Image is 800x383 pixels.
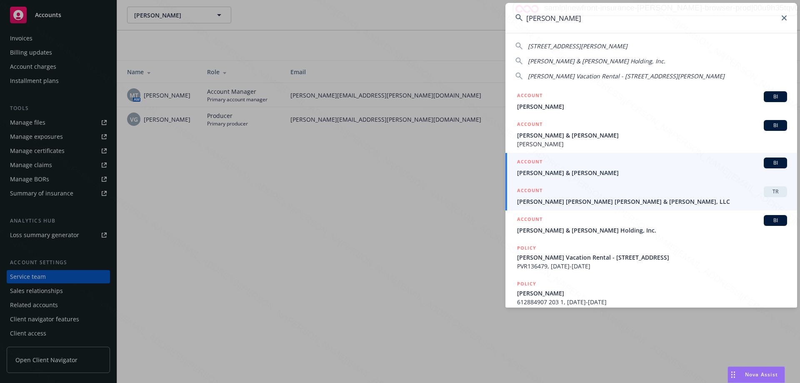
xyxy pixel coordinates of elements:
[505,275,797,311] a: POLICY[PERSON_NAME]612884907 203 1, [DATE]-[DATE]
[517,120,542,130] h5: ACCOUNT
[517,131,787,140] span: [PERSON_NAME] & [PERSON_NAME]
[505,153,797,182] a: ACCOUNTBI[PERSON_NAME] & [PERSON_NAME]
[505,115,797,153] a: ACCOUNTBI[PERSON_NAME] & [PERSON_NAME][PERSON_NAME]
[517,158,542,168] h5: ACCOUNT
[505,3,797,33] input: Search...
[728,367,738,383] div: Drag to move
[517,244,536,252] h5: POLICY
[517,226,787,235] span: [PERSON_NAME] & [PERSON_NAME] Holding, Inc.
[727,366,785,383] button: Nova Assist
[517,253,787,262] span: [PERSON_NAME] Vacation Rental - [STREET_ADDRESS]
[517,168,787,177] span: [PERSON_NAME] & [PERSON_NAME]
[528,57,665,65] span: [PERSON_NAME] & [PERSON_NAME] Holding, Inc.
[517,298,787,306] span: 612884907 203 1, [DATE]-[DATE]
[517,262,787,270] span: PVR136479, [DATE]-[DATE]
[517,280,536,288] h5: POLICY
[745,371,778,378] span: Nova Assist
[767,188,784,195] span: TR
[767,159,784,167] span: BI
[517,186,542,196] h5: ACCOUNT
[505,239,797,275] a: POLICY[PERSON_NAME] Vacation Rental - [STREET_ADDRESS]PVR136479, [DATE]-[DATE]
[517,289,787,298] span: [PERSON_NAME]
[517,140,787,148] span: [PERSON_NAME]
[767,122,784,129] span: BI
[505,182,797,210] a: ACCOUNTTR[PERSON_NAME] [PERSON_NAME] [PERSON_NAME] & [PERSON_NAME], LLC
[517,102,787,111] span: [PERSON_NAME]
[528,42,627,50] span: [STREET_ADDRESS][PERSON_NAME]
[517,197,787,206] span: [PERSON_NAME] [PERSON_NAME] [PERSON_NAME] & [PERSON_NAME], LLC
[505,87,797,115] a: ACCOUNTBI[PERSON_NAME]
[517,215,542,225] h5: ACCOUNT
[517,91,542,101] h5: ACCOUNT
[528,72,725,80] span: [PERSON_NAME] Vacation Rental - [STREET_ADDRESS][PERSON_NAME]
[505,210,797,239] a: ACCOUNTBI[PERSON_NAME] & [PERSON_NAME] Holding, Inc.
[767,217,784,224] span: BI
[767,93,784,100] span: BI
